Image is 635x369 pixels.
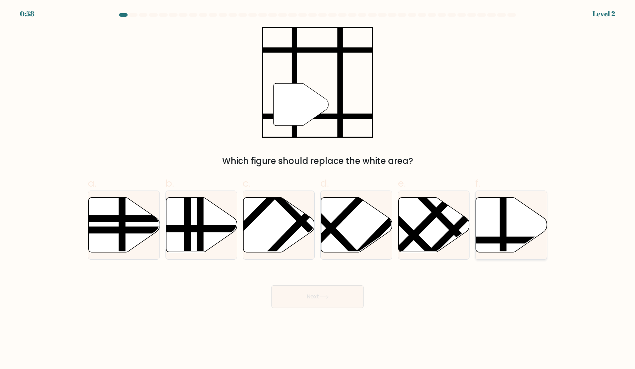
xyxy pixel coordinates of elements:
[274,83,328,126] g: "
[398,176,406,190] span: e.
[20,9,34,19] div: 0:58
[475,176,480,190] span: f.
[243,176,251,190] span: c.
[271,285,364,308] button: Next
[320,176,329,190] span: d.
[92,155,543,167] div: Which figure should replace the white area?
[592,9,615,19] div: Level 2
[165,176,174,190] span: b.
[88,176,96,190] span: a.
